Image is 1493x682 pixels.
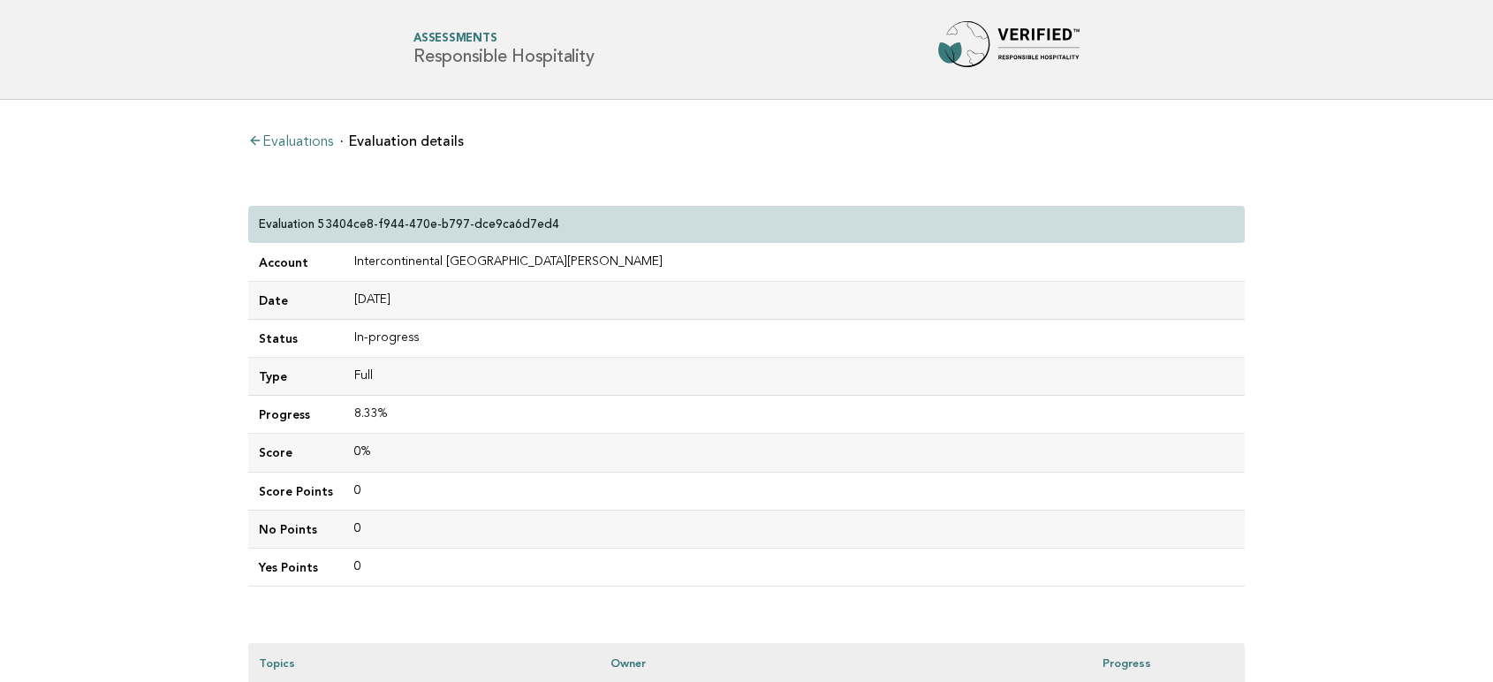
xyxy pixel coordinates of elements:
[413,34,594,45] span: Assessments
[248,548,344,586] td: Yes Points
[259,216,559,232] p: Evaluation 53404ce8-f944-470e-b797-dce9ca6d7ed4
[248,320,344,358] td: Status
[344,358,1245,396] td: Full
[248,434,344,472] td: Score
[248,510,344,548] td: No Points
[340,134,464,148] li: Evaluation details
[344,434,1245,472] td: 0%
[248,472,344,510] td: Score Points
[413,34,594,66] h1: Responsible Hospitality
[248,282,344,320] td: Date
[344,510,1245,548] td: 0
[344,548,1245,586] td: 0
[248,135,333,149] a: Evaluations
[248,396,344,434] td: Progress
[938,21,1080,78] img: Forbes Travel Guide
[344,396,1245,434] td: 8.33%
[248,244,344,282] td: Account
[344,282,1245,320] td: [DATE]
[344,472,1245,510] td: 0
[344,320,1245,358] td: In-progress
[344,244,1245,282] td: Intercontinental [GEOGRAPHIC_DATA][PERSON_NAME]
[248,358,344,396] td: Type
